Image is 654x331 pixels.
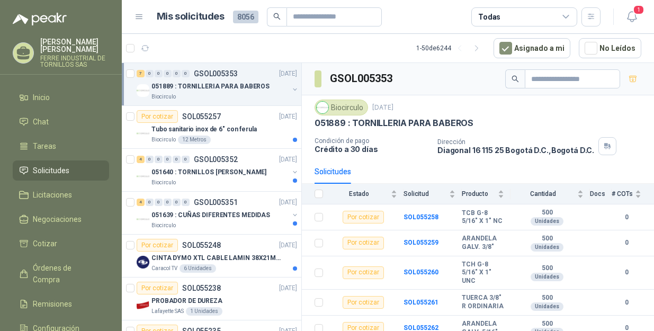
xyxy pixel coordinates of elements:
div: 6 Unidades [180,264,216,273]
p: 051889 : TORNILLERIA PARA BABEROS [151,82,270,92]
p: [DATE] [279,112,297,122]
a: Por cotizarSOL055238[DATE] Company LogoPROBADOR DE DUREZALafayette SAS1 Unidades [122,278,301,320]
span: 8056 [233,11,258,23]
div: Biocirculo [315,100,368,115]
b: 500 [510,264,584,273]
a: Licitaciones [13,185,109,205]
img: Company Logo [137,84,149,97]
p: FERRE INDUSTRIAL DE TORNILLOS SAS [40,55,109,68]
p: SOL055257 [182,113,221,120]
div: Todas [478,11,500,23]
div: Por cotizar [343,266,384,279]
p: [DATE] [279,198,297,208]
p: Condición de pago [315,137,429,145]
div: 1 Unidades [186,307,222,316]
div: 0 [182,156,190,163]
div: 0 [173,70,181,77]
p: Caracol TV [151,264,177,273]
a: Inicio [13,87,109,108]
div: Solicitudes [315,166,351,177]
a: Por cotizarSOL055248[DATE] Company LogoCINTA DYMO XTL CABLE LAMIN 38X21MMBLANCOCaracol TV6 Unidades [122,235,301,278]
th: Docs [590,184,612,204]
img: Company Logo [137,170,149,183]
a: Órdenes de Compra [13,258,109,290]
div: 0 [146,156,154,163]
a: Cotizar [13,234,109,254]
p: Lafayette SAS [151,307,184,316]
a: 4 0 0 0 0 0 GSOL005351[DATE] Company Logo051639 : CUÑAS DIFERENTES MEDIDASBiocirculo [137,196,299,230]
th: Solicitud [404,184,462,204]
p: Tubo sanitario inox de 6" con ferula [151,124,257,135]
th: # COTs [612,184,654,204]
b: 500 [510,209,584,217]
p: Crédito a 30 días [315,145,429,154]
p: [DATE] [372,103,393,113]
div: 1 - 50 de 6244 [416,40,485,57]
div: 0 [173,156,181,163]
span: Solicitudes [33,165,69,176]
b: 0 [612,267,641,278]
img: Company Logo [137,213,149,226]
p: Biocirculo [151,178,176,187]
p: GSOL005352 [194,156,238,163]
span: Cantidad [510,190,575,198]
div: 4 [137,156,145,163]
span: search [273,13,281,20]
span: 1 [633,5,644,15]
div: Por cotizar [137,282,178,294]
b: 500 [510,235,584,243]
span: Negociaciones [33,213,82,225]
div: Unidades [531,273,563,281]
button: 1 [622,7,641,26]
h1: Mis solicitudes [157,9,225,24]
div: Unidades [531,243,563,252]
div: Por cotizar [343,296,384,309]
div: 0 [164,156,172,163]
b: 0 [612,238,641,248]
p: 051639 : CUÑAS DIFERENTES MEDIDAS [151,210,270,220]
div: Por cotizar [343,211,384,223]
div: Unidades [531,217,563,226]
div: 12 Metros [178,136,211,144]
a: SOL055261 [404,299,438,306]
a: Chat [13,112,109,132]
button: No Leídos [579,38,641,58]
a: Tareas [13,136,109,156]
a: SOL055259 [404,239,438,246]
div: Unidades [531,302,563,311]
th: Producto [462,184,510,204]
p: PROBADOR DE DUREZA [151,296,222,306]
p: CINTA DYMO XTL CABLE LAMIN 38X21MMBLANCO [151,253,283,263]
div: 0 [155,70,163,77]
b: 0 [612,298,641,308]
div: 4 [137,199,145,206]
a: 4 0 0 0 0 0 GSOL005352[DATE] Company Logo051640 : TORNILLOS [PERSON_NAME]Biocirculo [137,153,299,187]
div: 0 [164,199,172,206]
a: 7 0 0 0 0 0 GSOL005353[DATE] Company Logo051889 : TORNILLERIA PARA BABEROSBiocirculo [137,67,299,101]
p: 051889 : TORNILLERIA PARA BABEROS [315,118,473,129]
th: Cantidad [510,184,590,204]
div: 0 [182,199,190,206]
a: Solicitudes [13,160,109,181]
p: Biocirculo [151,136,176,144]
b: 500 [510,294,584,302]
div: 0 [164,70,172,77]
div: Por cotizar [137,239,178,252]
p: GSOL005353 [194,70,238,77]
a: SOL055260 [404,269,438,276]
img: Logo peakr [13,13,67,25]
th: Estado [329,184,404,204]
p: Biocirculo [151,221,176,230]
p: [DATE] [279,69,297,79]
button: Asignado a mi [494,38,570,58]
div: 7 [137,70,145,77]
img: Company Logo [137,299,149,311]
p: GSOL005351 [194,199,238,206]
span: Órdenes de Compra [33,262,99,285]
p: [PERSON_NAME] [PERSON_NAME] [40,38,109,53]
div: Por cotizar [343,237,384,249]
img: Company Logo [137,127,149,140]
p: [DATE] [279,240,297,251]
